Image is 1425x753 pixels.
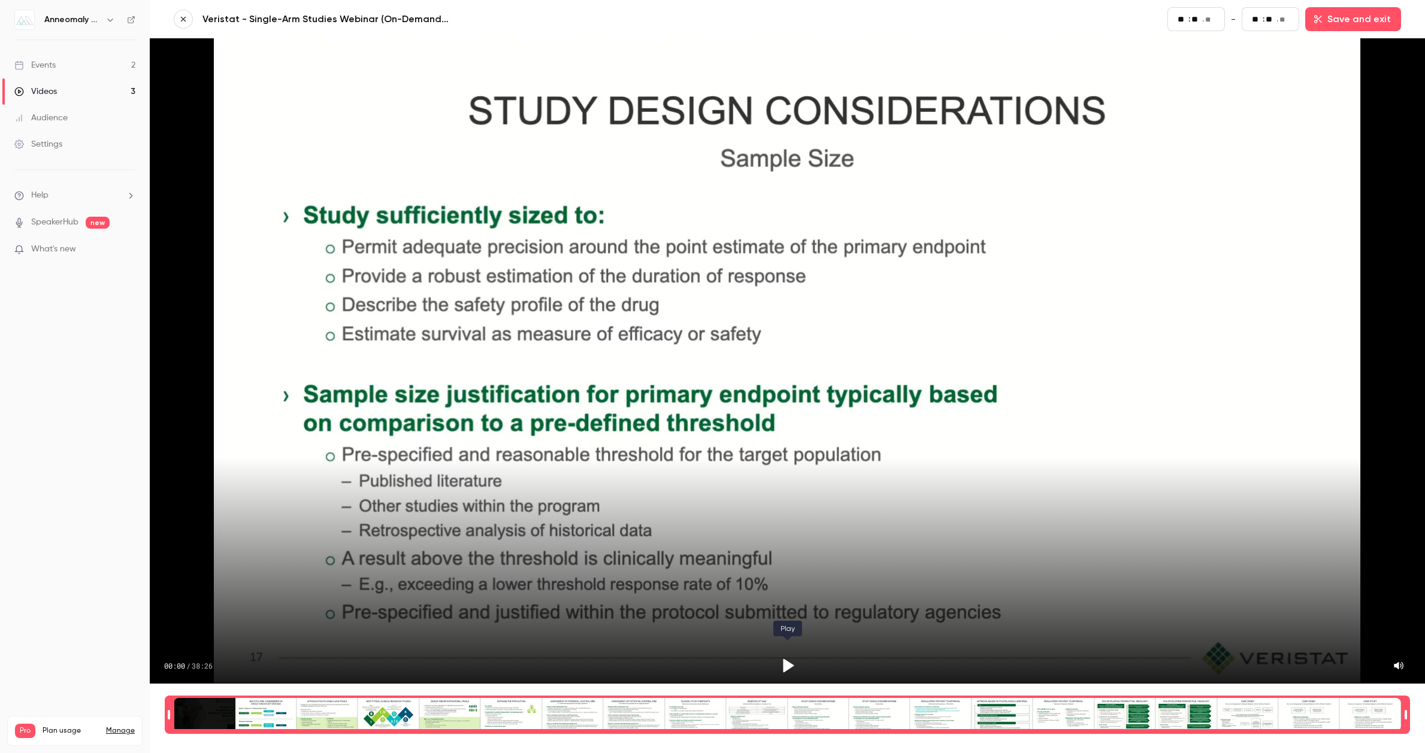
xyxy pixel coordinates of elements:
[1276,13,1278,26] span: .
[1402,697,1410,733] div: Time range seconds end time
[1202,13,1204,26] span: .
[186,661,190,670] span: /
[174,698,1401,731] div: Time range selector
[1252,13,1261,26] input: minutes
[165,697,173,733] div: Time range seconds start time
[15,724,35,738] span: Pro
[1191,13,1201,26] input: seconds
[106,726,135,736] a: Manage
[1188,13,1190,26] span: :
[192,661,213,670] span: 38:26
[121,244,135,255] iframe: Noticeable Trigger
[1242,7,1299,31] fieldset: 38:26.37
[14,189,135,202] li: help-dropdown-opener
[15,10,34,29] img: Anneomaly Digital
[44,14,101,26] h6: Anneomaly Digital
[202,12,490,26] a: Veristat - Single-Arm Studies Webinar (On-Demand Recording)
[1178,13,1187,26] input: minutes
[14,86,57,98] div: Videos
[1263,13,1264,26] span: :
[1305,7,1401,31] button: Save and exit
[164,661,185,670] span: 00:00
[14,138,62,150] div: Settings
[86,217,110,229] span: new
[773,651,802,680] button: Play
[150,38,1425,684] section: Video player
[1167,7,1225,31] fieldset: 00:00.00
[1205,13,1215,26] input: milliseconds
[1266,13,1275,26] input: seconds
[31,189,49,202] span: Help
[164,661,213,670] div: 00:00
[1231,12,1236,26] span: -
[14,112,68,124] div: Audience
[14,59,56,71] div: Events
[31,243,76,256] span: What's new
[1279,13,1289,26] input: milliseconds
[43,726,99,736] span: Plan usage
[1387,654,1411,678] button: Mute
[31,216,78,229] a: SpeakerHub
